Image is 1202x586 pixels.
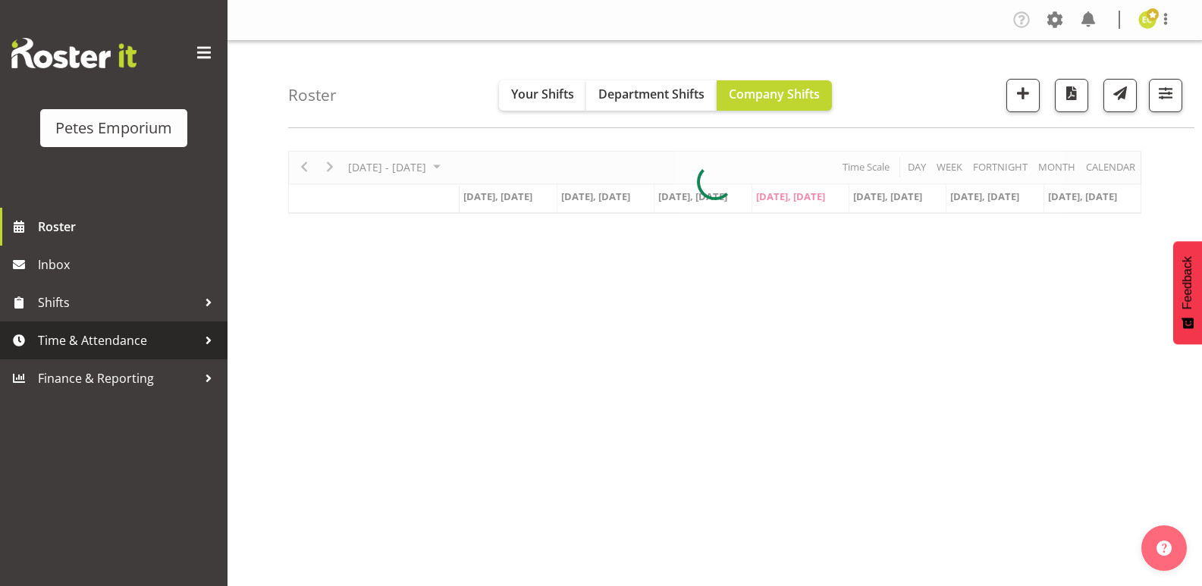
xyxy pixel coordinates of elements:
[288,86,337,104] h4: Roster
[1103,79,1137,112] button: Send a list of all shifts for the selected filtered period to all rostered employees.
[598,86,705,102] span: Department Shifts
[1181,256,1194,309] span: Feedback
[1055,79,1088,112] button: Download a PDF of the roster according to the set date range.
[11,38,137,68] img: Rosterit website logo
[38,367,197,390] span: Finance & Reporting
[1138,11,1156,29] img: emma-croft7499.jpg
[1173,241,1202,344] button: Feedback - Show survey
[38,253,220,276] span: Inbox
[38,291,197,314] span: Shifts
[729,86,820,102] span: Company Shifts
[717,80,832,111] button: Company Shifts
[586,80,717,111] button: Department Shifts
[1156,541,1172,556] img: help-xxl-2.png
[38,215,220,238] span: Roster
[55,117,172,139] div: Petes Emporium
[499,80,586,111] button: Your Shifts
[1006,79,1040,112] button: Add a new shift
[38,329,197,352] span: Time & Attendance
[511,86,574,102] span: Your Shifts
[1149,79,1182,112] button: Filter Shifts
